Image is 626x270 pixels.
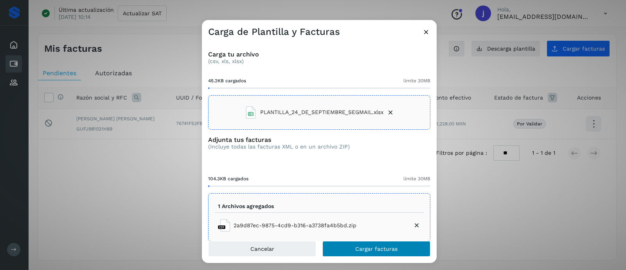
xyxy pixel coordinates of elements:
[208,143,350,150] p: (Incluye todas las facturas XML o en un archivo ZIP)
[208,175,248,182] span: 104.3KB cargados
[208,136,350,143] h3: Adjunta tus facturas
[208,26,340,37] h3: Carga de Plantilla y Facturas
[403,77,430,84] span: límite 30MB
[208,241,316,257] button: Cancelar
[403,175,430,182] span: límite 30MB
[208,50,430,58] h3: Carga tu archivo
[355,246,398,252] span: Cargar facturas
[250,246,274,252] span: Cancelar
[260,108,383,116] span: PLANTILLA_24_DE_SEPTIEMBRE_SEGMAIL.xlsx
[208,77,246,84] span: 45.2KB cargados
[218,203,274,209] p: 1 Archivos agregados
[208,58,430,65] p: (csv, xls, xlsx)
[322,241,430,257] button: Cargar facturas
[234,221,356,230] span: 2a9d87ec-9875-4cd9-b316-a3738fa4b5bd.zip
